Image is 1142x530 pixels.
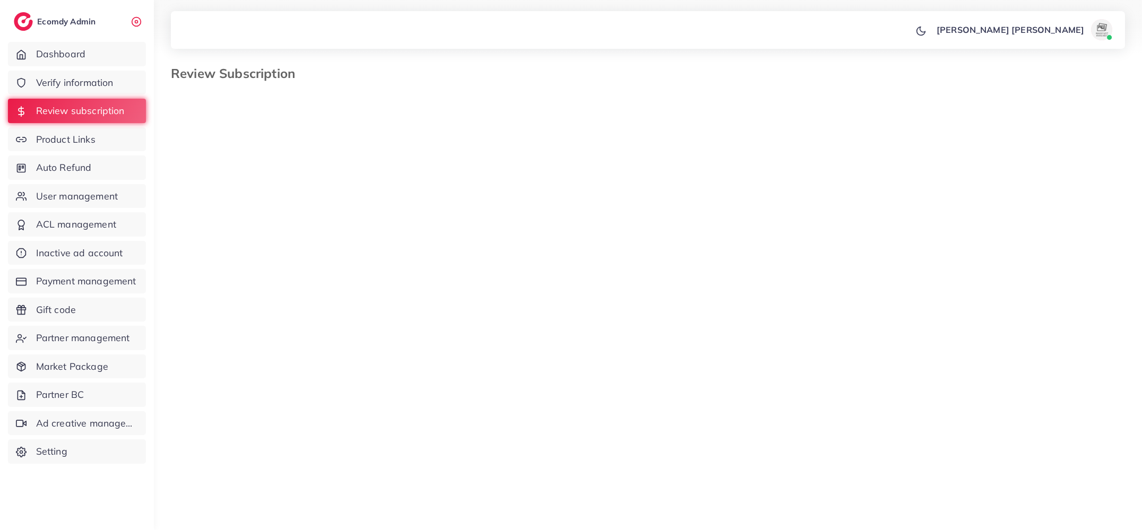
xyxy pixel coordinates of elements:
[8,184,146,208] a: User management
[36,445,67,458] span: Setting
[931,19,1117,40] a: [PERSON_NAME] [PERSON_NAME]avatar
[36,104,125,118] span: Review subscription
[36,416,138,430] span: Ad creative management
[8,269,146,293] a: Payment management
[8,439,146,464] a: Setting
[8,42,146,66] a: Dashboard
[36,218,116,231] span: ACL management
[8,241,146,265] a: Inactive ad account
[8,71,146,95] a: Verify information
[8,127,146,152] a: Product Links
[36,274,136,288] span: Payment management
[36,303,76,317] span: Gift code
[36,360,108,373] span: Market Package
[8,155,146,180] a: Auto Refund
[8,212,146,237] a: ACL management
[36,388,84,402] span: Partner BC
[36,331,130,345] span: Partner management
[8,99,146,123] a: Review subscription
[8,354,146,379] a: Market Package
[8,298,146,322] a: Gift code
[37,16,98,27] h2: Ecomdy Admin
[8,383,146,407] a: Partner BC
[36,189,118,203] span: User management
[36,76,114,90] span: Verify information
[36,133,96,146] span: Product Links
[36,161,92,175] span: Auto Refund
[14,12,33,31] img: logo
[36,47,85,61] span: Dashboard
[1091,19,1112,40] img: avatar
[8,326,146,350] a: Partner management
[14,12,98,31] a: logoEcomdy Admin
[8,411,146,436] a: Ad creative management
[36,246,123,260] span: Inactive ad account
[937,23,1084,36] p: [PERSON_NAME] [PERSON_NAME]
